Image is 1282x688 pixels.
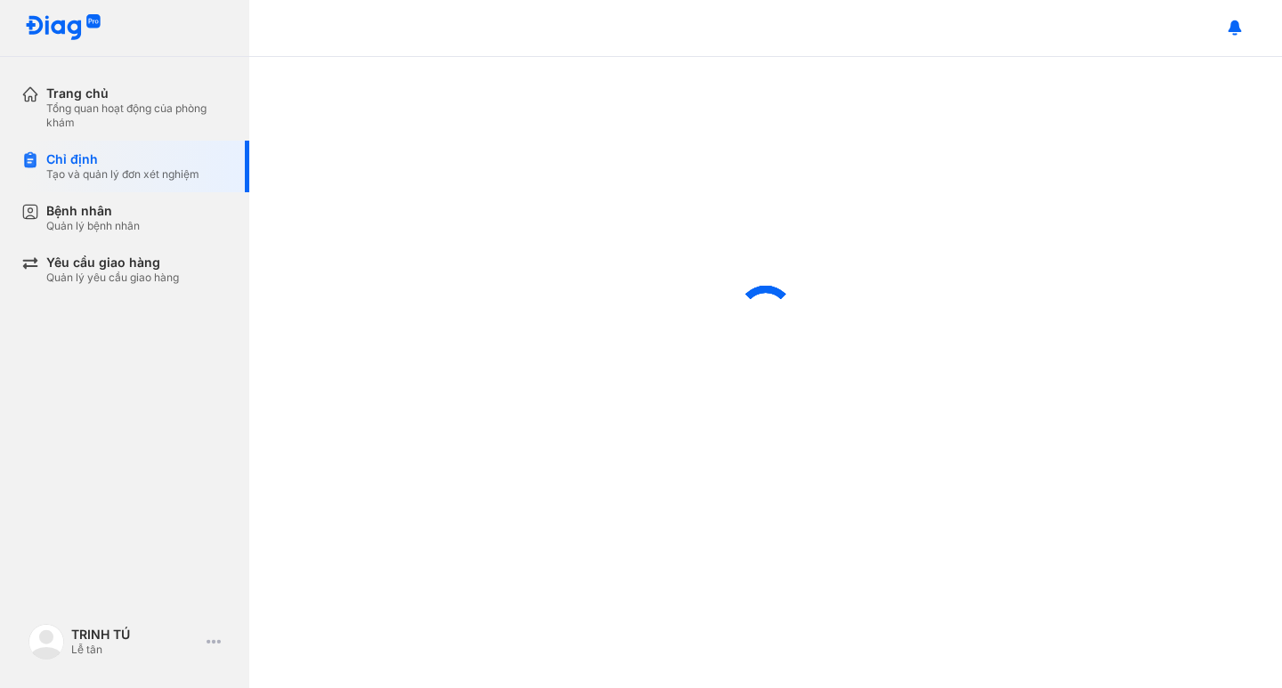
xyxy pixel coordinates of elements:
[46,101,228,130] div: Tổng quan hoạt động của phòng khám
[46,203,140,219] div: Bệnh nhân
[46,271,179,285] div: Quản lý yêu cầu giao hàng
[46,151,199,167] div: Chỉ định
[46,167,199,182] div: Tạo và quản lý đơn xét nghiệm
[46,85,228,101] div: Trang chủ
[46,219,140,233] div: Quản lý bệnh nhân
[25,14,101,42] img: logo
[28,624,64,660] img: logo
[46,255,179,271] div: Yêu cầu giao hàng
[71,643,199,657] div: Lễ tân
[71,627,199,643] div: TRINH TÚ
